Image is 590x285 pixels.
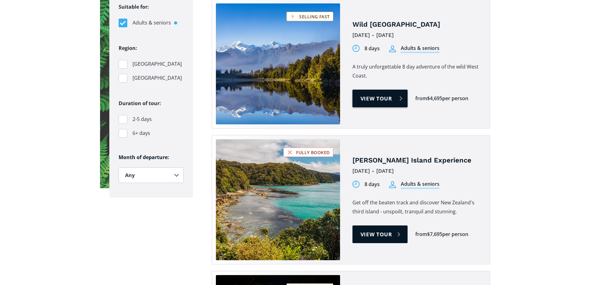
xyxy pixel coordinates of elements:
div: $4,695 [427,95,442,102]
div: [DATE] - [DATE] [352,30,480,40]
div: [DATE] - [DATE] [352,166,480,176]
div: 8 [365,45,367,52]
legend: Region: [119,44,137,53]
span: [GEOGRAPHIC_DATA] [133,74,182,82]
div: $7,695 [427,231,442,238]
span: Adults & seniors [133,19,171,27]
span: 6+ days [133,129,150,137]
p: A truly unforgettable 8 day adventure of the wild West Coast. [352,62,480,80]
h4: [PERSON_NAME] Island Experience [352,156,480,165]
p: Get off the beaten track and discover New Zealand's third island - unspoilt, tranquil and stunning. [352,198,480,216]
span: 2-5 days [133,115,152,123]
legend: Duration of tour: [119,99,161,108]
div: Adults & seniors [401,45,439,53]
div: per person [442,95,468,102]
div: 8 [365,181,367,188]
legend: Suitable for: [119,2,149,11]
a: View tour [352,225,408,243]
div: per person [442,231,468,238]
h6: Month of departure: [119,154,184,161]
div: days [369,45,380,52]
div: from [415,231,427,238]
div: from [415,95,427,102]
span: [GEOGRAPHIC_DATA] [133,60,182,68]
div: Adults & seniors [401,180,439,189]
div: days [369,181,380,188]
a: View tour [352,90,408,107]
h4: Wild [GEOGRAPHIC_DATA] [352,20,480,29]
